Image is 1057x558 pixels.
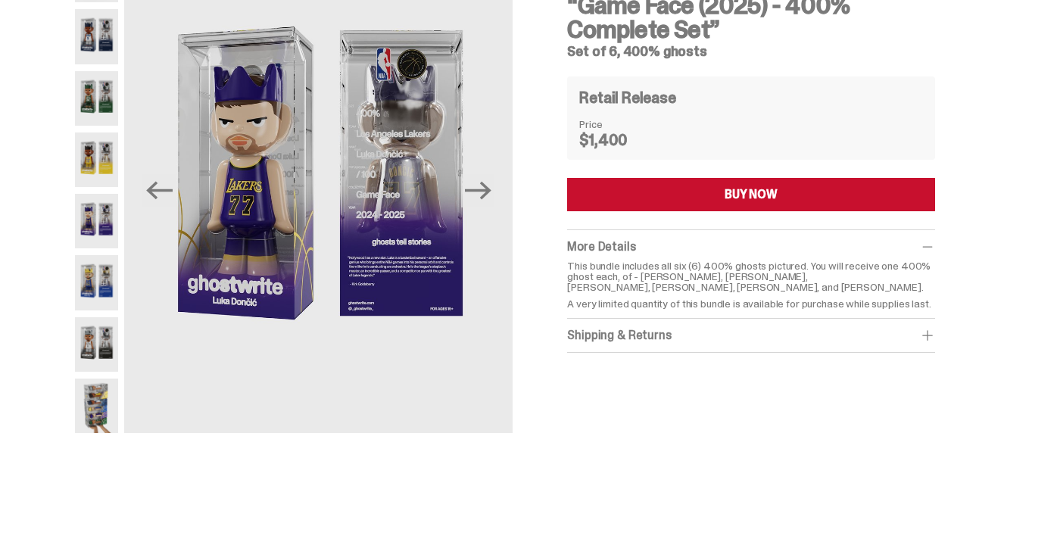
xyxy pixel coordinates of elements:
img: NBA-400-HG-Wemby.png [75,317,119,372]
p: A very limited quantity of this bundle is available for purchase while supplies last. [567,298,934,309]
button: Previous [142,174,176,207]
img: NBA-400-HG-Giannis.png [75,71,119,126]
img: NBA-400-HG%20Bron.png [75,132,119,187]
span: More Details [567,238,635,254]
h4: Retail Release [579,90,675,105]
div: Shipping & Returns [567,328,934,343]
p: This bundle includes all six (6) 400% ghosts pictured. You will receive one 400% ghost each, of -... [567,260,934,292]
img: NBA-400-HG-Scale.png [75,379,119,433]
img: NBA-400-HG-Ant.png [75,9,119,64]
img: NBA-400-HG-Steph.png [75,255,119,310]
div: BUY NOW [725,189,778,201]
h5: Set of 6, 400% ghosts [567,45,934,58]
dt: Price [579,119,655,129]
button: BUY NOW [567,178,934,211]
img: NBA-400-HG-Luka.png [75,194,119,248]
button: Next [461,174,494,207]
dd: $1,400 [579,132,655,148]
